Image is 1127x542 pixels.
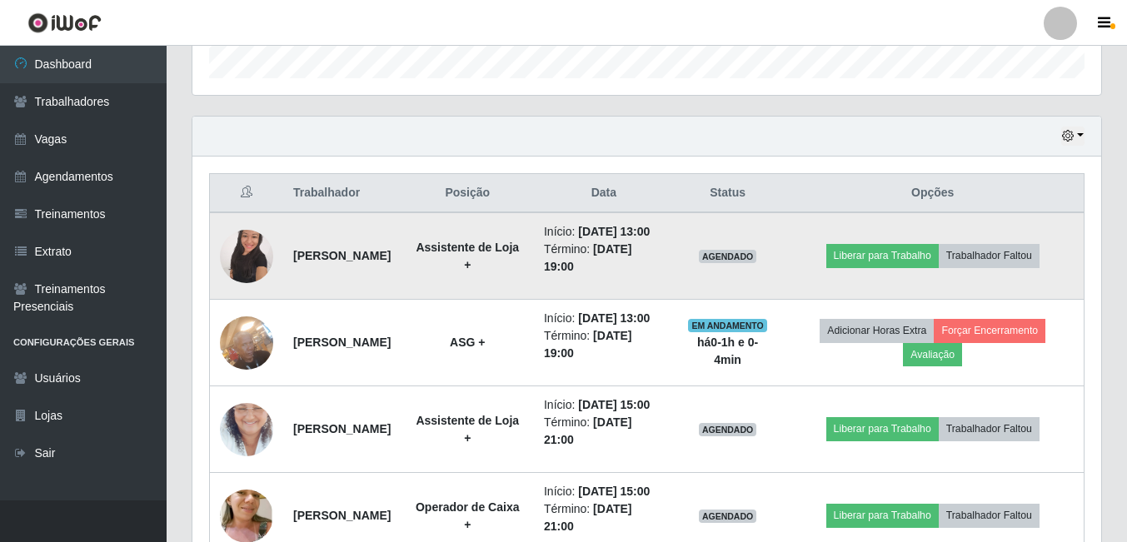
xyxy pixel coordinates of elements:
[939,504,1040,527] button: Trabalhador Faltou
[220,382,273,477] img: 1677848309634.jpeg
[416,500,520,531] strong: Operador de Caixa +
[220,221,273,291] img: 1681745835529.jpeg
[544,396,664,414] li: Início:
[293,336,391,349] strong: [PERSON_NAME]
[939,244,1040,267] button: Trabalhador Faltou
[578,398,650,411] time: [DATE] 15:00
[220,307,273,378] img: 1755342256776.jpeg
[934,319,1045,342] button: Forçar Encerramento
[544,310,664,327] li: Início:
[781,174,1084,213] th: Opções
[697,336,758,366] strong: há 0-1 h e 0-4 min
[293,249,391,262] strong: [PERSON_NAME]
[544,241,664,276] li: Término:
[826,244,939,267] button: Liberar para Trabalho
[688,319,767,332] span: EM ANDAMENTO
[939,417,1040,440] button: Trabalhador Faltou
[699,510,757,523] span: AGENDADO
[578,311,650,325] time: [DATE] 13:00
[534,174,674,213] th: Data
[544,223,664,241] li: Início:
[699,423,757,436] span: AGENDADO
[416,414,519,445] strong: Assistente de Loja +
[450,336,485,349] strong: ASG +
[903,343,962,366] button: Avaliação
[544,483,664,500] li: Início:
[544,327,664,362] li: Término:
[416,241,519,271] strong: Assistente de Loja +
[674,174,782,213] th: Status
[544,500,664,535] li: Término:
[699,250,757,263] span: AGENDADO
[578,225,650,238] time: [DATE] 13:00
[283,174,401,213] th: Trabalhador
[544,414,664,449] li: Término:
[401,174,534,213] th: Posição
[826,504,939,527] button: Liberar para Trabalho
[820,319,934,342] button: Adicionar Horas Extra
[27,12,102,33] img: CoreUI Logo
[826,417,939,440] button: Liberar para Trabalho
[293,422,391,435] strong: [PERSON_NAME]
[578,485,650,498] time: [DATE] 15:00
[293,509,391,522] strong: [PERSON_NAME]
